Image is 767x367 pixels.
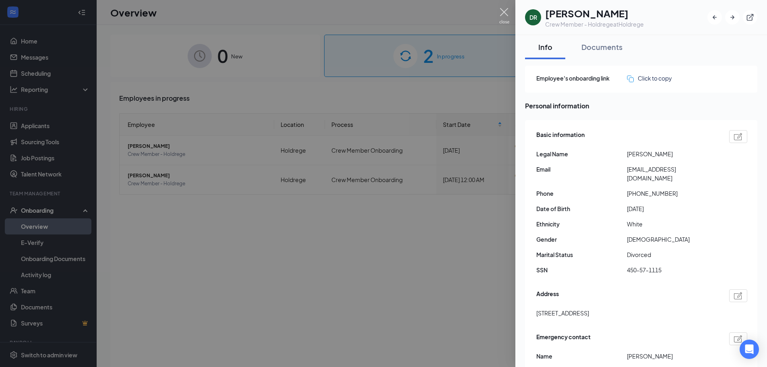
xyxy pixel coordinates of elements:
[627,235,717,244] span: [DEMOGRAPHIC_DATA]
[536,130,585,143] span: Basic information
[536,309,589,317] span: [STREET_ADDRESS]
[525,101,757,111] span: Personal information
[627,74,672,83] button: Click to copy
[627,352,717,361] span: [PERSON_NAME]
[746,13,754,21] svg: ExternalLink
[711,13,719,21] svg: ArrowLeftNew
[740,340,759,359] div: Open Intercom Messenger
[725,10,740,25] button: ArrowRight
[536,149,627,158] span: Legal Name
[627,250,717,259] span: Divorced
[627,149,717,158] span: [PERSON_NAME]
[627,165,717,182] span: [EMAIL_ADDRESS][DOMAIN_NAME]
[627,189,717,198] span: [PHONE_NUMBER]
[743,10,757,25] button: ExternalLink
[536,265,627,274] span: SSN
[627,204,717,213] span: [DATE]
[536,250,627,259] span: Marital Status
[728,13,736,21] svg: ArrowRight
[536,189,627,198] span: Phone
[545,20,644,28] div: Crew Member - Holdrege at Holdrege
[529,13,537,21] div: DR
[707,10,722,25] button: ArrowLeftNew
[545,6,644,20] h1: [PERSON_NAME]
[627,75,634,82] img: click-to-copy.71757273a98fde459dfc.svg
[536,352,627,361] span: Name
[627,265,717,274] span: 450-57-1115
[533,42,557,52] div: Info
[627,220,717,228] span: White
[536,332,591,345] span: Emergency contact
[536,165,627,174] span: Email
[536,235,627,244] span: Gender
[536,220,627,228] span: Ethnicity
[536,204,627,213] span: Date of Birth
[536,289,559,302] span: Address
[581,42,622,52] div: Documents
[536,74,627,83] span: Employee's onboarding link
